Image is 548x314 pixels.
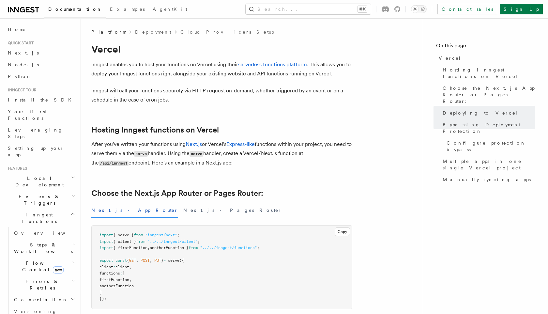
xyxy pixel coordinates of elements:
[183,203,282,218] button: Next.js - Pages Router
[443,158,535,171] span: Multiple apps in one single Vercel project
[8,62,39,67] span: Node.js
[161,258,163,263] span: }
[177,233,179,237] span: ;
[150,245,189,250] span: anotherFunction }
[440,155,535,174] a: Multiple apps in one single Vercel project
[145,233,177,237] span: "inngest/next"
[437,4,497,14] a: Contact sales
[99,161,129,166] code: /api/inngest
[168,258,179,263] span: serve
[134,233,143,237] span: from
[5,209,77,227] button: Inngest Functions
[91,125,219,134] a: Hosting Inngest functions on Vercel
[135,29,171,35] a: Deployment
[8,50,39,55] span: Next.js
[440,107,535,119] a: Deploying to Vercel
[5,94,77,106] a: Install the SDK
[147,239,198,244] span: "../../inngest/client"
[5,191,77,209] button: Events & Triggers
[5,47,77,59] a: Next.js
[358,6,367,12] kbd: ⌘K
[53,266,64,274] span: new
[8,97,75,102] span: Install the SDK
[129,258,136,263] span: GET
[335,228,350,236] button: Copy
[11,296,68,303] span: Cancellation
[153,7,187,12] span: AgentKit
[122,271,125,275] span: [
[440,82,535,107] a: Choose the Next.js App Router or Pages Router:
[5,212,70,225] span: Inngest Functions
[91,140,352,168] p: After you've written your functions using or Vercel's functions within your project, you need to ...
[48,7,102,12] span: Documentation
[91,189,263,198] a: Choose the Next.js App Router or Pages Router:
[134,151,148,157] code: serve
[5,193,71,206] span: Events & Triggers
[257,245,259,250] span: ;
[136,258,138,263] span: ,
[11,294,77,306] button: Cancellation
[99,258,113,263] span: export
[115,265,129,269] span: client
[411,5,427,13] button: Toggle dark mode
[5,172,77,191] button: Local Development
[439,55,461,61] span: Vercel
[106,2,149,18] a: Examples
[129,277,131,282] span: ,
[99,245,113,250] span: import
[113,233,134,237] span: { serve }
[443,121,535,134] span: Bypassing Deployment Protection
[11,278,71,291] span: Errors & Retries
[91,43,352,55] h1: Vercel
[198,239,200,244] span: ;
[5,59,77,71] a: Node.js
[189,245,198,250] span: from
[447,140,535,153] span: Configure protection bypass
[443,67,535,80] span: Hosting Inngest functions on Vercel
[8,146,64,157] span: Setting up your app
[99,277,129,282] span: firstFunction
[190,151,203,157] code: serve
[444,137,535,155] a: Configure protection bypass
[11,275,77,294] button: Errors & Retries
[238,61,307,68] a: serverless functions platform
[186,141,202,147] a: Next.js
[443,176,531,183] span: Manually syncing apps
[99,233,113,237] span: import
[440,64,535,82] a: Hosting Inngest functions on Vercel
[113,265,115,269] span: :
[113,245,147,250] span: { firstFunction
[44,2,106,18] a: Documentation
[5,40,34,46] span: Quick start
[11,242,73,255] span: Steps & Workflows
[5,106,77,124] a: Your first Functions
[500,4,543,14] a: Sign Up
[5,124,77,142] a: Leveraging Steps
[8,109,47,121] span: Your first Functions
[99,265,113,269] span: client
[99,284,134,288] span: anotherFunction
[147,245,150,250] span: ,
[5,87,37,93] span: Inngest tour
[440,119,535,137] a: Bypassing Deployment Protection
[11,260,72,273] span: Flow Control
[110,7,145,12] span: Examples
[150,258,152,263] span: ,
[443,110,518,116] span: Deploying to Vercel
[180,29,274,35] a: Cloud Providers Setup
[179,258,184,263] span: ({
[91,86,352,104] p: Inngest will call your functions securely via HTTP request on-demand, whether triggered by an eve...
[113,239,136,244] span: { client }
[200,245,257,250] span: "../../inngest/functions"
[115,258,127,263] span: const
[14,309,57,314] span: Versioning
[443,85,535,104] span: Choose the Next.js App Router or Pages Router:
[8,127,63,139] span: Leveraging Steps
[5,166,27,171] span: Features
[8,26,26,33] span: Home
[226,141,255,147] a: Express-like
[436,52,535,64] a: Vercel
[440,174,535,185] a: Manually syncing apps
[14,230,81,236] span: Overview
[436,42,535,52] h4: On this page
